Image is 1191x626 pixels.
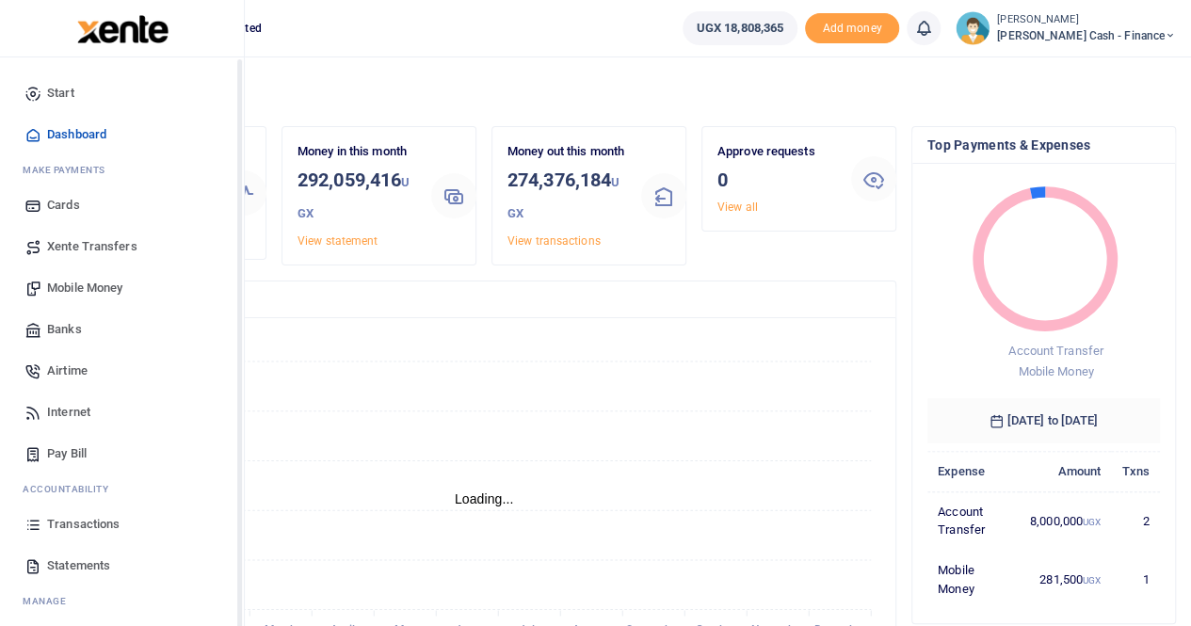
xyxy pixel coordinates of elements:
[927,491,1020,550] td: Account Transfer
[927,398,1160,443] h6: [DATE] to [DATE]
[1020,491,1112,550] td: 8,000,000
[717,201,758,214] a: View all
[72,81,1176,102] h4: Hello Pricillah
[298,142,416,162] p: Money in this month
[15,392,229,433] a: Internet
[77,15,169,43] img: logo-large
[47,515,120,534] span: Transactions
[1020,451,1112,491] th: Amount
[15,226,229,267] a: Xente Transfers
[507,142,626,162] p: Money out this month
[37,482,108,496] span: countability
[47,556,110,575] span: Statements
[15,185,229,226] a: Cards
[47,279,122,297] span: Mobile Money
[1083,517,1101,527] small: UGX
[997,12,1176,28] small: [PERSON_NAME]
[15,267,229,309] a: Mobile Money
[683,11,797,45] a: UGX 18,808,365
[15,433,229,474] a: Pay Bill
[15,504,229,545] a: Transactions
[15,474,229,504] li: Ac
[927,135,1160,155] h4: Top Payments & Expenses
[717,166,836,194] h3: 0
[298,234,378,248] a: View statement
[697,19,783,38] span: UGX 18,808,365
[15,309,229,350] a: Banks
[32,163,105,177] span: ake Payments
[997,27,1176,44] span: [PERSON_NAME] Cash - Finance
[15,586,229,616] li: M
[1111,491,1160,550] td: 2
[927,451,1020,491] th: Expense
[956,11,990,45] img: profile-user
[507,234,601,248] a: View transactions
[1008,344,1103,358] span: Account Transfer
[1111,551,1160,609] td: 1
[1018,364,1093,378] span: Mobile Money
[298,175,410,220] small: UGX
[47,444,87,463] span: Pay Bill
[805,20,899,34] a: Add money
[15,545,229,586] a: Statements
[47,237,137,256] span: Xente Transfers
[15,155,229,185] li: M
[927,551,1020,609] td: Mobile Money
[298,166,416,228] h3: 292,059,416
[15,114,229,155] a: Dashboard
[47,196,80,215] span: Cards
[507,166,626,228] h3: 274,376,184
[32,594,67,608] span: anage
[956,11,1176,45] a: profile-user [PERSON_NAME] [PERSON_NAME] Cash - Finance
[455,491,514,506] text: Loading...
[47,320,82,339] span: Banks
[47,361,88,380] span: Airtime
[675,11,805,45] li: Wallet ballance
[47,125,106,144] span: Dashboard
[507,175,620,220] small: UGX
[47,84,74,103] span: Start
[88,289,880,310] h4: Transactions Overview
[805,13,899,44] span: Add money
[717,142,836,162] p: Approve requests
[1111,451,1160,491] th: Txns
[1020,551,1112,609] td: 281,500
[75,21,169,35] a: logo-small logo-large logo-large
[47,403,90,422] span: Internet
[15,72,229,114] a: Start
[15,350,229,392] a: Airtime
[805,13,899,44] li: Toup your wallet
[1083,575,1101,586] small: UGX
